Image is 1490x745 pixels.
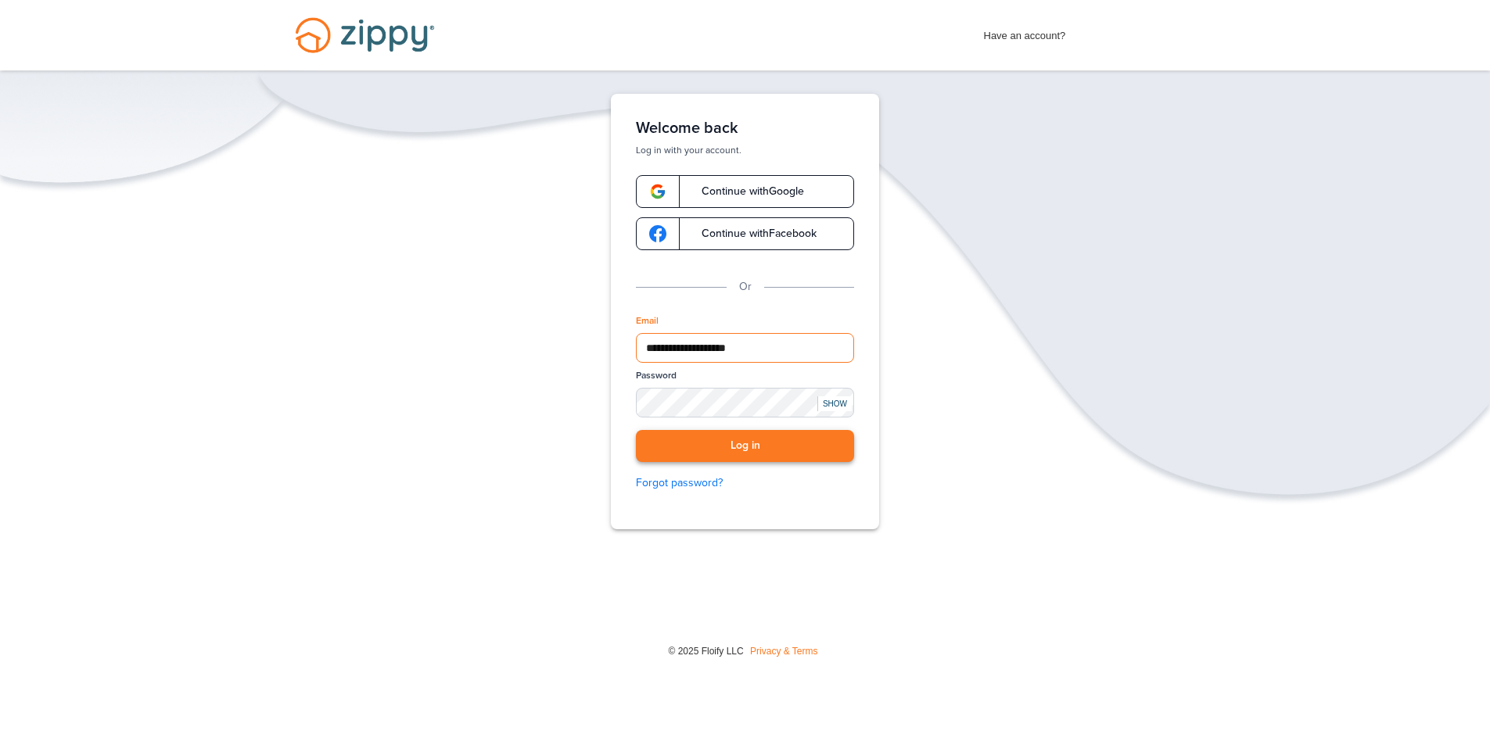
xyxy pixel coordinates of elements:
a: google-logoContinue withFacebook [636,217,854,250]
button: Log in [636,430,854,462]
img: google-logo [649,183,666,200]
a: Privacy & Terms [750,646,817,657]
span: © 2025 Floify LLC [668,646,743,657]
h1: Welcome back [636,119,854,138]
label: Email [636,314,659,328]
input: Password [636,388,854,417]
input: Email [636,333,854,363]
span: Have an account? [984,20,1066,45]
label: Password [636,369,677,382]
p: Log in with your account. [636,144,854,156]
p: Or [739,278,752,295]
div: SHOW [817,396,852,411]
a: google-logoContinue withGoogle [636,175,854,208]
img: google-logo [649,225,666,242]
a: Forgot password? [636,475,854,492]
span: Continue with Facebook [686,228,817,239]
span: Continue with Google [686,186,804,197]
